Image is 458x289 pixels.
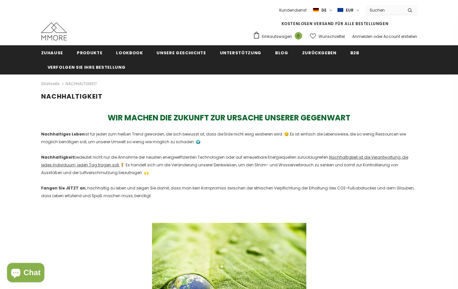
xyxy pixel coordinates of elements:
[373,34,382,39] span: oder
[302,45,337,60] a: Zurückgeben
[41,22,67,40] img: MMORE Cases
[116,50,143,56] span: Lookbook
[302,50,337,56] span: Zurückgeben
[41,154,74,160] strong: Nachhaltigkeit
[108,112,350,123] span: WIR MACHEN DIE ZUKUNFT ZUR URSACHE UNSERER GEGENWART
[157,45,206,60] a: Unsere Geschichte
[275,45,288,60] a: Blog
[41,45,63,60] a: Zuhause
[313,7,319,13] img: i-lang-2.png
[41,130,417,146] p: ist für jeden zum heißen Trend geworden, der sich bewusst ist, dass die Erde nicht ewig existiere...
[157,50,206,56] span: Unsere Geschichte
[41,92,103,101] span: NACHHALTIGKEIT
[279,7,307,13] span: Kundendienst
[41,184,417,200] p: , nachhaltig zu leben und zeigen Sie damit, dass man kein Kompromiss zwischen der ethischen Verpf...
[220,50,261,56] span: Unterstützung
[77,45,102,60] a: Produkte
[346,7,354,13] span: EUR
[220,45,261,60] a: Unterstützung
[350,45,359,60] a: B2B
[41,80,59,88] a: Startseite
[41,131,85,137] strong: Nachhaltiges Leben
[77,50,102,56] span: Produkte
[48,64,126,70] span: Verfolgen Sie Ihre Bestellung
[41,154,408,168] span: Nachhaltigkeit ist die Verantwortung, die jedes Individuum, jeden Tag tragen soll.
[41,153,417,177] p: bedeutet nicht nur die Annahme der neusten energieeffizienten Technologien oder auf erneuerbare E...
[41,50,63,56] span: Zuhause
[41,185,85,191] strong: Fangen Sie JETZT an
[282,21,389,26] span: KOSTENLOSEN VERSAND FÜR ALLE BESTELLUNGEN
[48,60,126,74] a: Verfolgen Sie Ihre Bestellung
[275,50,288,56] span: Blog
[295,32,302,39] span: 0
[116,45,143,60] a: Lookbook
[366,5,403,15] input: Search Site
[350,50,359,56] span: B2B
[383,34,417,39] a: Account erstellen
[310,31,345,42] a: Wunschzettel
[66,80,97,88] span: NACHHALTIGKEIT
[262,33,292,40] span: Einkaufswagen
[319,33,345,40] span: Wunschzettel
[253,31,305,41] a: Einkaufswagen 0
[321,7,327,13] span: de
[352,34,373,39] a: Anmelden
[5,263,46,284] inbox-online-store-chat: Onlineshop-Chat von Shopify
